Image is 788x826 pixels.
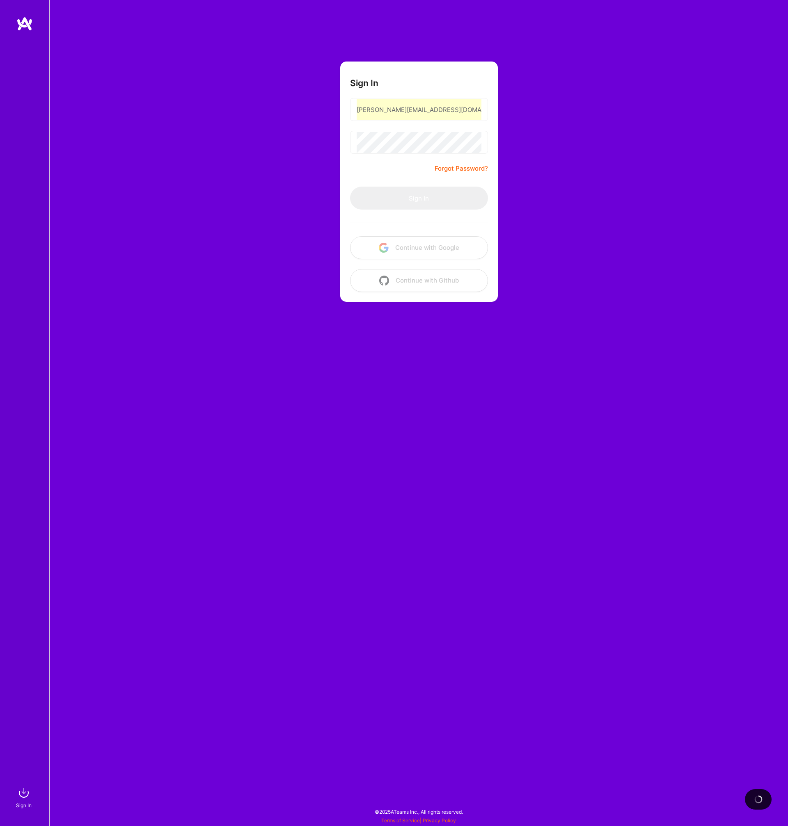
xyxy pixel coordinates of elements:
[381,817,456,824] span: |
[49,801,788,822] div: © 2025 ATeams Inc., All rights reserved.
[16,16,33,31] img: logo
[754,795,763,803] img: loading
[16,785,32,801] img: sign in
[379,243,389,253] img: icon
[17,785,32,810] a: sign inSign In
[350,236,488,259] button: Continue with Google
[381,817,420,824] a: Terms of Service
[423,817,456,824] a: Privacy Policy
[379,276,389,285] img: icon
[435,164,488,173] a: Forgot Password?
[357,99,481,120] input: Email...
[16,801,32,810] div: Sign In
[350,269,488,292] button: Continue with Github
[350,78,378,88] h3: Sign In
[350,187,488,210] button: Sign In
